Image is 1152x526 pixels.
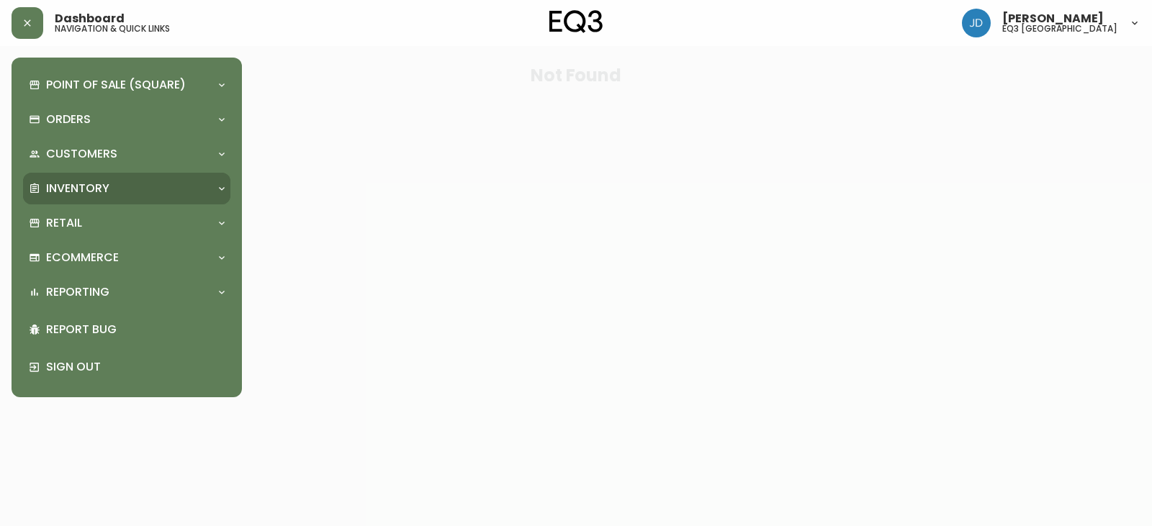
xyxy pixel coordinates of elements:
p: Inventory [46,181,109,196]
div: Point of Sale (Square) [23,69,230,101]
p: Report Bug [46,322,225,337]
p: Reporting [46,284,109,300]
h5: eq3 [GEOGRAPHIC_DATA] [1002,24,1117,33]
p: Retail [46,215,82,231]
div: Sign Out [23,348,230,386]
img: logo [549,10,603,33]
div: Report Bug [23,311,230,348]
div: Retail [23,207,230,239]
img: 7c567ac048721f22e158fd313f7f0981 [962,9,991,37]
p: Ecommerce [46,250,119,266]
div: Ecommerce [23,242,230,273]
h5: navigation & quick links [55,24,170,33]
span: Dashboard [55,13,125,24]
span: [PERSON_NAME] [1002,13,1104,24]
div: Reporting [23,276,230,308]
p: Customers [46,146,117,162]
p: Sign Out [46,359,225,375]
div: Inventory [23,173,230,204]
p: Point of Sale (Square) [46,77,186,93]
p: Orders [46,112,91,127]
div: Customers [23,138,230,170]
div: Orders [23,104,230,135]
